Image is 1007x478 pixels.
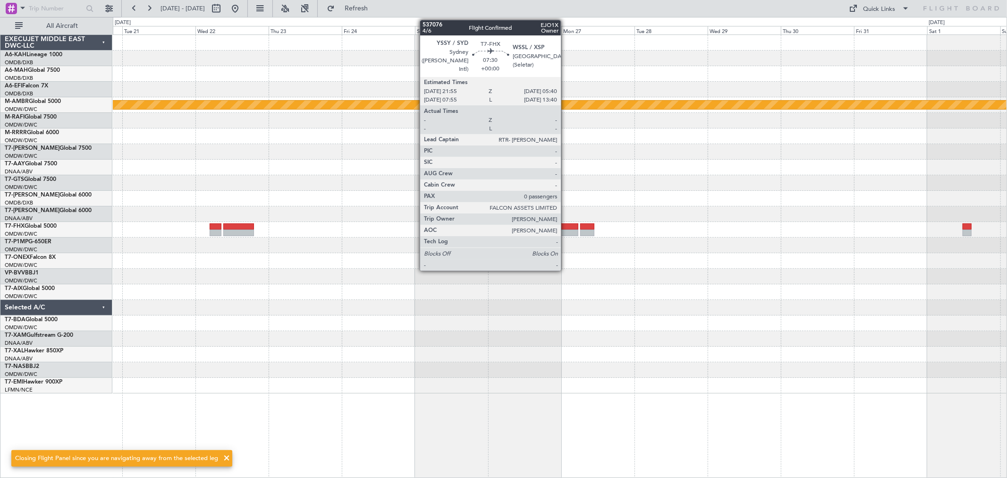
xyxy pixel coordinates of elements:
span: T7-XAL [5,348,24,354]
button: All Aircraft [10,18,102,34]
a: M-RAFIGlobal 7500 [5,114,57,120]
span: T7-[PERSON_NAME] [5,145,59,151]
a: T7-BDAGlobal 5000 [5,317,58,323]
a: DNAA/ABV [5,215,33,222]
a: T7-AAYGlobal 7500 [5,161,57,167]
a: OMDB/DXB [5,90,33,97]
span: A6-MAH [5,68,28,73]
span: T7-GTS [5,177,24,182]
a: M-AMBRGlobal 5000 [5,99,61,104]
div: Mon 27 [561,26,635,34]
a: A6-MAHGlobal 7500 [5,68,60,73]
span: T7-AIX [5,286,23,291]
span: M-RRRR [5,130,27,136]
div: Fri 31 [854,26,927,34]
a: DNAA/ABV [5,168,33,175]
div: Thu 30 [781,26,854,34]
span: A6-EFI [5,83,22,89]
span: T7-XAM [5,333,26,338]
a: LFMN/NCE [5,386,33,393]
span: Refresh [337,5,376,12]
a: T7-XALHawker 850XP [5,348,63,354]
span: VP-BVV [5,270,25,276]
span: T7-[PERSON_NAME] [5,208,59,213]
a: M-RRRRGlobal 6000 [5,130,59,136]
a: T7-[PERSON_NAME]Global 6000 [5,192,92,198]
span: All Aircraft [25,23,100,29]
a: OMDW/DWC [5,324,37,331]
a: OMDW/DWC [5,137,37,144]
a: T7-XAMGulfstream G-200 [5,333,73,338]
a: OMDB/DXB [5,75,33,82]
span: T7-NAS [5,364,25,369]
span: T7-AAY [5,161,25,167]
div: Tue 21 [122,26,195,34]
a: A6-KAHLineage 1000 [5,52,62,58]
a: T7-AIXGlobal 5000 [5,286,55,291]
a: OMDW/DWC [5,262,37,269]
div: [DATE] [115,19,131,27]
span: T7-ONEX [5,255,30,260]
span: T7-[PERSON_NAME] [5,192,59,198]
div: Closing Flight Panel since you are navigating away from the selected leg [15,454,218,463]
div: Sat 1 [927,26,1000,34]
a: T7-ONEXFalcon 8X [5,255,56,260]
div: Tue 28 [635,26,708,34]
div: Sat 25 [415,26,488,34]
a: T7-P1MPG-650ER [5,239,51,245]
span: A6-KAH [5,52,26,58]
span: [DATE] - [DATE] [161,4,205,13]
span: T7-FHX [5,223,25,229]
span: T7-EMI [5,379,23,385]
span: M-RAFI [5,114,25,120]
a: T7-EMIHawker 900XP [5,379,62,385]
div: Fri 24 [342,26,415,34]
a: OMDW/DWC [5,277,37,284]
button: Quick Links [845,1,914,16]
a: OMDW/DWC [5,371,37,378]
a: T7-GTSGlobal 7500 [5,177,56,182]
div: Sun 26 [488,26,561,34]
a: OMDW/DWC [5,246,37,253]
input: Trip Number [29,1,83,16]
a: T7-[PERSON_NAME]Global 7500 [5,145,92,151]
a: T7-NASBBJ2 [5,364,39,369]
a: OMDW/DWC [5,121,37,128]
a: OMDB/DXB [5,199,33,206]
a: T7-[PERSON_NAME]Global 6000 [5,208,92,213]
div: Quick Links [863,5,896,14]
a: OMDW/DWC [5,293,37,300]
a: T7-FHXGlobal 5000 [5,223,57,229]
a: DNAA/ABV [5,340,33,347]
a: VP-BVVBBJ1 [5,270,39,276]
span: T7-BDA [5,317,25,323]
a: OMDW/DWC [5,153,37,160]
a: OMDW/DWC [5,184,37,191]
a: OMDW/DWC [5,106,37,113]
span: M-AMBR [5,99,29,104]
a: OMDW/DWC [5,230,37,238]
div: Wed 29 [708,26,781,34]
div: Thu 23 [269,26,342,34]
a: OMDB/DXB [5,59,33,66]
a: A6-EFIFalcon 7X [5,83,48,89]
button: Refresh [322,1,379,16]
div: Wed 22 [195,26,269,34]
a: DNAA/ABV [5,355,33,362]
div: [DATE] [929,19,945,27]
span: T7-P1MP [5,239,28,245]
